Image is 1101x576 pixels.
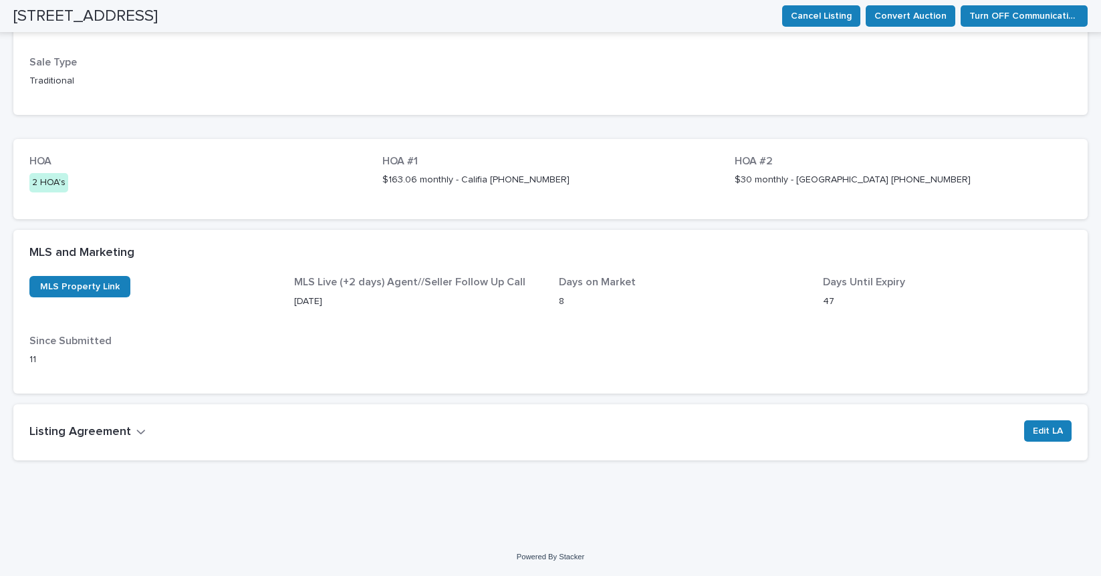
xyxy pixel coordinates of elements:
span: MLS Live (+2 days) Agent//Seller Follow Up Call [294,277,525,287]
span: Edit LA [1033,420,1063,442]
h2: MLS and Marketing [29,246,134,261]
button: Edit LA [1024,420,1072,442]
button: Turn OFF Communication [961,5,1088,27]
a: Powered By Stacker [517,553,584,561]
span: MLS Property Link [40,277,120,296]
h2: [STREET_ADDRESS] [13,7,158,26]
span: Sale Type [29,57,77,67]
button: Cancel Listing [782,5,860,27]
button: Convert Auction [866,5,955,27]
p: Traditional [29,74,366,88]
span: Days on Market [559,277,636,287]
a: MLS Property Link [29,276,130,297]
p: 11 [29,353,278,367]
p: 47 [823,295,1072,309]
div: 2 HOA's [29,173,68,192]
span: Convert Auction [874,5,947,27]
span: Turn OFF Communication [969,5,1079,27]
p: $163.06 monthly - Califia [PHONE_NUMBER] [382,173,719,187]
p: $30 monthly - [GEOGRAPHIC_DATA] [PHONE_NUMBER] [735,173,1072,187]
p: [DATE] [294,295,543,309]
h2: Listing Agreement [29,425,131,440]
span: Since Submitted [29,335,112,346]
p: 8 [559,295,808,309]
button: Listing Agreement [29,420,146,444]
span: HOA #2 [735,156,773,166]
span: HOA #1 [382,156,418,166]
span: Days Until Expiry [823,277,905,287]
span: Cancel Listing [791,5,852,27]
span: HOA [29,156,51,166]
